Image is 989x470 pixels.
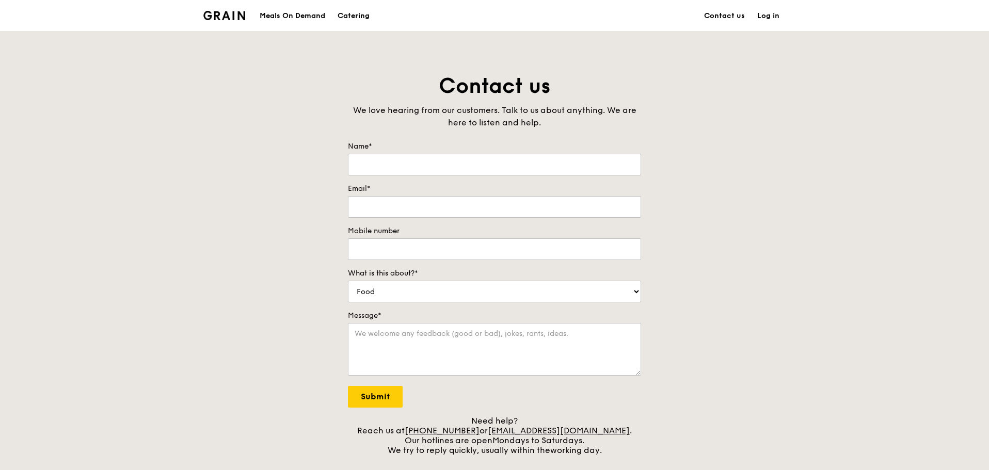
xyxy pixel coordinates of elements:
a: [EMAIL_ADDRESS][DOMAIN_NAME] [488,426,630,435]
label: Message* [348,311,641,321]
a: Catering [331,1,376,31]
a: Log in [751,1,786,31]
h1: Contact us [348,72,641,100]
div: Catering [338,1,370,31]
input: Submit [348,386,403,408]
a: Contact us [698,1,751,31]
span: Mondays to Saturdays. [492,435,584,445]
a: [PHONE_NUMBER] [405,426,480,435]
div: We love hearing from our customers. Talk to us about anything. We are here to listen and help. [348,104,641,129]
div: Need help? Reach us at or . Our hotlines are open We try to reply quickly, usually within the [348,416,641,455]
label: Name* [348,141,641,152]
span: working day. [550,445,602,455]
label: Mobile number [348,226,641,236]
div: Meals On Demand [260,1,325,31]
label: What is this about?* [348,268,641,279]
img: Grain [203,11,245,20]
label: Email* [348,184,641,194]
